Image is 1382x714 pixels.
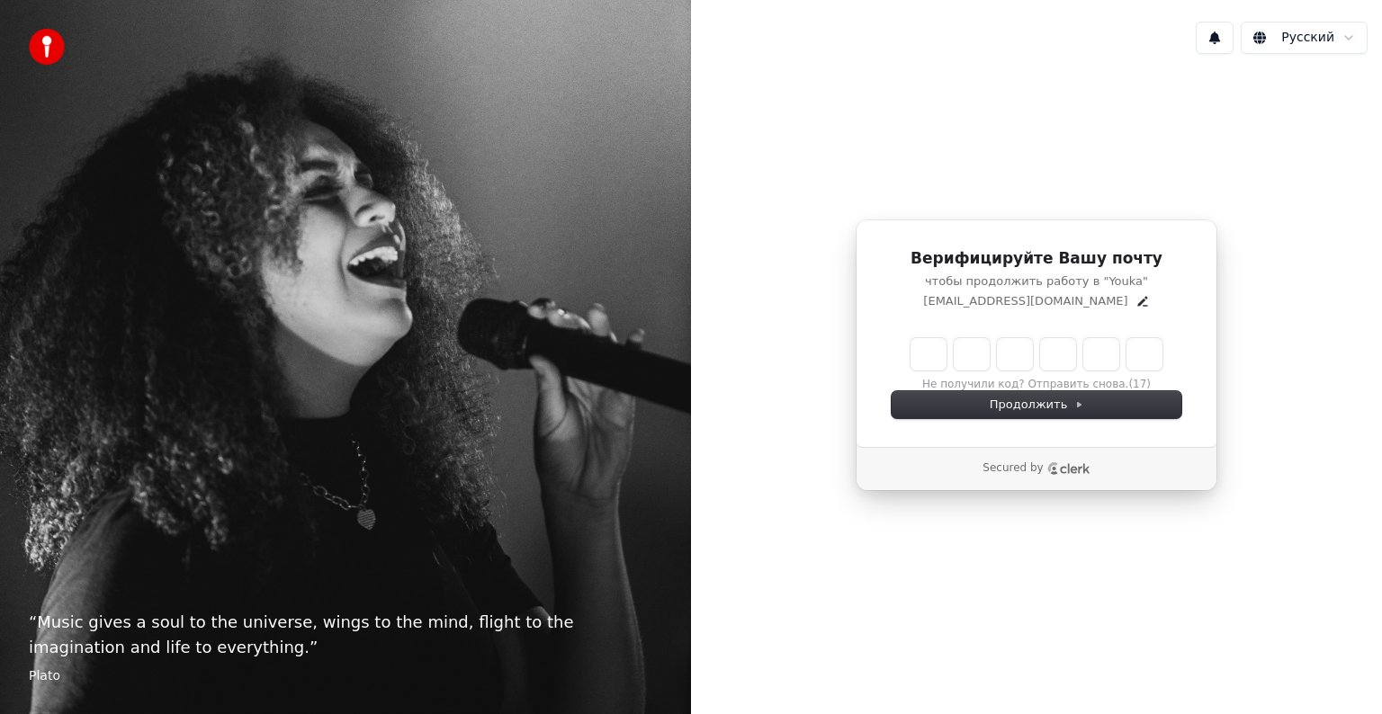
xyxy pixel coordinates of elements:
button: Продолжить [892,391,1181,418]
button: Edit [1135,294,1150,308]
img: youka [29,29,65,65]
p: [EMAIL_ADDRESS][DOMAIN_NAME] [923,293,1127,309]
input: Enter verification code [911,338,1162,370]
h1: Верифицируйте Вашу почту [892,248,1181,270]
p: чтобы продолжить работу в "Youka" [892,273,1181,290]
p: “ Music gives a soul to the universe, wings to the mind, flight to the imagination and life to ev... [29,610,662,660]
a: Clerk logo [1047,462,1090,475]
p: Secured by [983,461,1043,476]
footer: Plato [29,667,662,685]
span: Продолжить [990,397,1084,413]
